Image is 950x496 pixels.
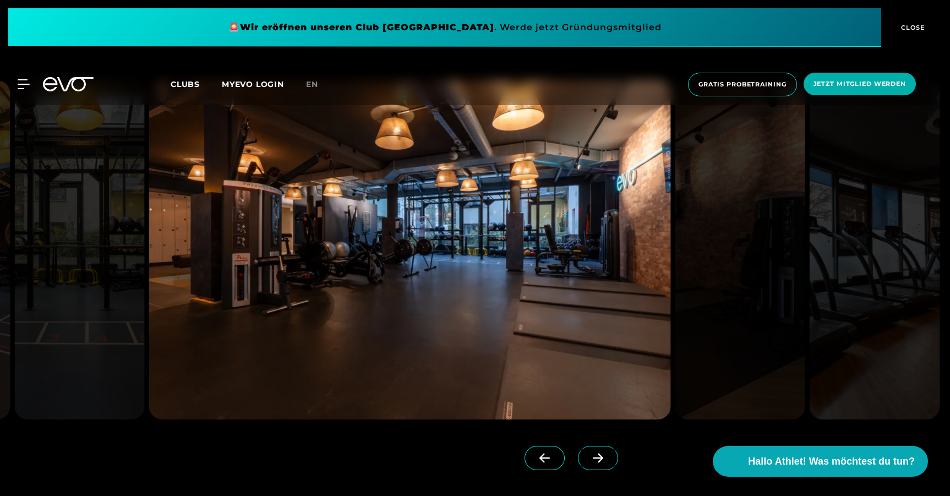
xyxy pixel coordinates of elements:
img: evofitness [149,80,670,419]
img: evofitness [810,80,940,419]
a: Clubs [171,79,222,89]
span: CLOSE [898,23,925,32]
span: Hallo Athlet! Was möchtest du tun? [748,454,915,469]
a: Gratis Probetraining [685,73,800,96]
a: MYEVO LOGIN [222,79,284,89]
span: en [306,79,318,89]
img: evofitness [675,80,805,419]
span: Gratis Probetraining [698,80,787,89]
button: CLOSE [881,8,942,47]
button: Hallo Athlet! Was möchtest du tun? [713,446,928,477]
a: Jetzt Mitglied werden [800,73,919,96]
img: evofitness [14,80,145,419]
a: en [306,78,331,91]
span: Clubs [171,79,200,89]
span: Jetzt Mitglied werden [813,79,906,89]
